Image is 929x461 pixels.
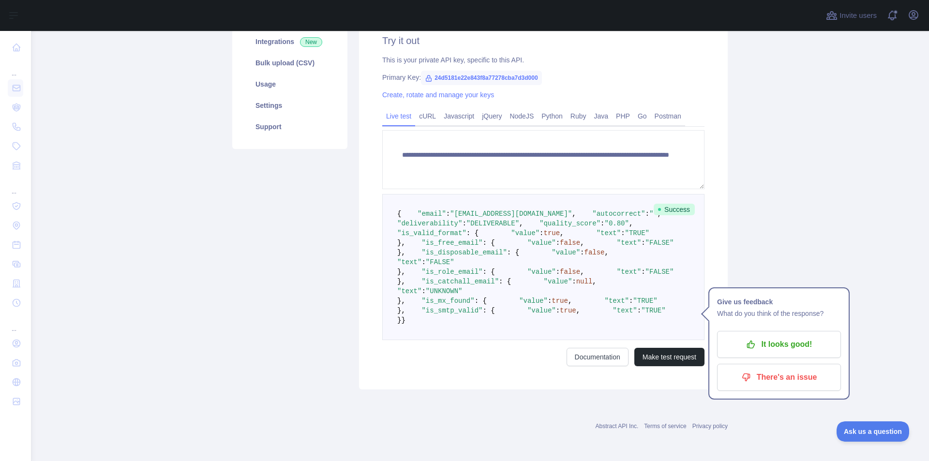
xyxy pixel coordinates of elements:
span: : [621,229,625,237]
a: PHP [612,108,634,124]
span: "text" [617,239,641,247]
a: Postman [651,108,685,124]
span: : [556,239,560,247]
span: , [580,268,584,276]
span: 24d5181e22e843f8a77278cba7d3d000 [421,71,542,85]
span: false [584,249,605,256]
span: , [576,307,580,314]
span: { [397,210,401,218]
a: Abstract API Inc. [596,423,639,430]
span: "[EMAIL_ADDRESS][DOMAIN_NAME]" [450,210,572,218]
span: , [592,278,596,285]
a: Java [590,108,613,124]
span: : { [482,268,494,276]
span: "TRUE" [625,229,649,237]
span: "0.80" [605,220,629,227]
a: Create, rotate and manage your keys [382,91,494,99]
div: ... [8,58,23,77]
span: : [600,220,604,227]
span: : [641,268,645,276]
span: "value" [527,239,556,247]
a: Integrations New [244,31,336,52]
span: : [446,210,450,218]
span: null [576,278,593,285]
div: ... [8,176,23,195]
span: "FALSE" [645,239,674,247]
a: Bulk upload (CSV) [244,52,336,74]
span: : [539,229,543,237]
span: New [300,37,322,47]
span: : [645,210,649,218]
a: Go [634,108,651,124]
span: }, [397,307,405,314]
span: : [556,268,560,276]
a: Terms of service [644,423,686,430]
span: , [605,249,609,256]
span: : [637,307,641,314]
a: Settings [244,95,336,116]
a: Support [244,116,336,137]
span: true [552,297,568,305]
p: What do you think of the response? [717,308,841,319]
span: , [629,220,633,227]
span: }, [397,297,405,305]
span: , [580,239,584,247]
span: "text" [397,287,421,295]
span: "email" [418,210,446,218]
span: : [421,287,425,295]
span: "value" [552,249,580,256]
a: Usage [244,74,336,95]
span: "FALSE" [645,268,674,276]
span: "TRUE" [641,307,665,314]
div: Primary Key: [382,73,704,82]
span: , [519,220,523,227]
a: NodeJS [506,108,538,124]
span: "is_smtp_valid" [421,307,482,314]
a: Privacy policy [692,423,728,430]
a: Ruby [567,108,590,124]
div: This is your private API key, specific to this API. [382,55,704,65]
span: "text" [605,297,629,305]
span: "quality_score" [539,220,600,227]
span: "text" [597,229,621,237]
span: "is_valid_format" [397,229,466,237]
a: Live test [382,108,415,124]
span: }, [397,268,405,276]
span: "text" [397,258,421,266]
a: cURL [415,108,440,124]
span: "is_mx_found" [421,297,474,305]
a: jQuery [478,108,506,124]
span: "value" [511,229,539,237]
span: "text" [613,307,637,314]
span: : [580,249,584,256]
span: "TRUE" [633,297,657,305]
span: true [543,229,560,237]
span: , [560,229,564,237]
span: "DELIVERABLE" [466,220,519,227]
a: Documentation [567,348,629,366]
span: : [548,297,552,305]
span: , [568,297,572,305]
span: false [560,239,580,247]
button: There's an issue [717,364,841,391]
span: Invite users [839,10,877,21]
span: }, [397,249,405,256]
span: }, [397,239,405,247]
span: "text" [617,268,641,276]
span: : { [466,229,479,237]
span: true [560,307,576,314]
a: Javascript [440,108,478,124]
a: Python [538,108,567,124]
span: } [397,316,401,324]
div: ... [8,313,23,333]
iframe: Toggle Customer Support [837,421,910,442]
span: : [629,297,633,305]
button: It looks good! [717,331,841,358]
span: Success [654,204,695,215]
span: } [401,316,405,324]
h1: Give us feedback [717,296,841,308]
span: "value" [527,268,556,276]
span: : { [482,239,494,247]
p: It looks good! [724,336,834,353]
span: "autocorrect" [592,210,645,218]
